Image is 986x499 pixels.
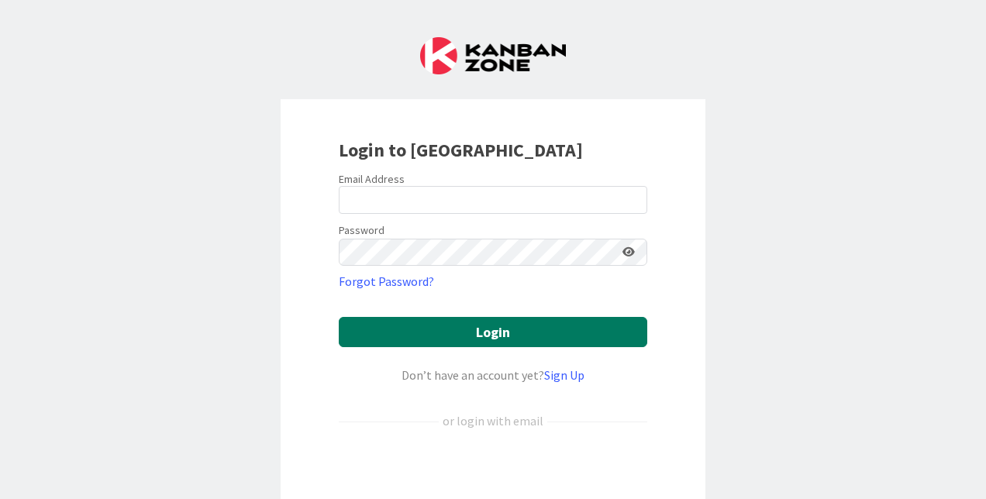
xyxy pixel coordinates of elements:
[339,272,434,291] a: Forgot Password?
[331,456,655,490] iframe: Sign in with Google Button
[339,366,647,384] div: Don’t have an account yet?
[439,411,547,430] div: or login with email
[339,172,405,186] label: Email Address
[339,222,384,239] label: Password
[339,138,583,162] b: Login to [GEOGRAPHIC_DATA]
[339,317,647,347] button: Login
[544,367,584,383] a: Sign Up
[420,37,566,74] img: Kanban Zone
